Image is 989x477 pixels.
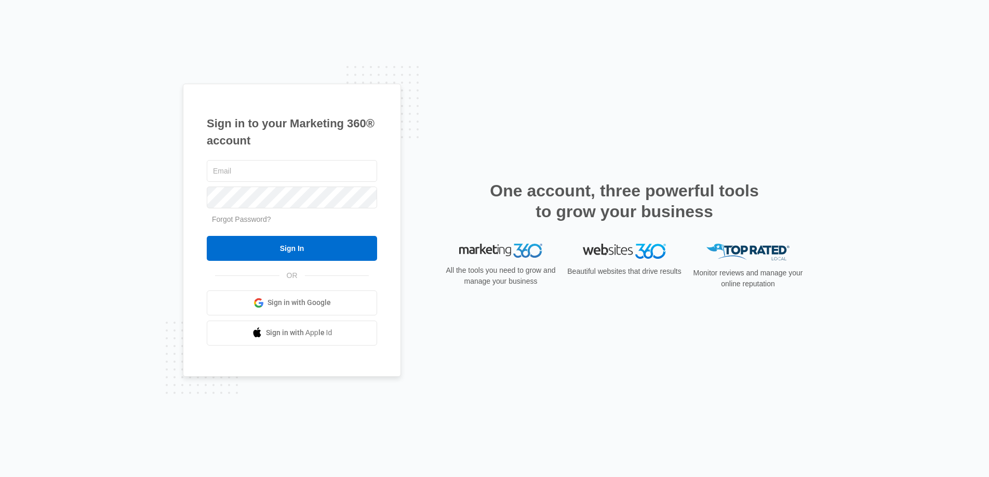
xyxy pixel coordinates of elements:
[706,244,790,261] img: Top Rated Local
[207,160,377,182] input: Email
[207,115,377,149] h1: Sign in to your Marketing 360® account
[690,268,806,289] p: Monitor reviews and manage your online reputation
[566,266,683,277] p: Beautiful websites that drive results
[459,244,542,258] img: Marketing 360
[207,290,377,315] a: Sign in with Google
[266,327,332,338] span: Sign in with Apple Id
[487,180,762,222] h2: One account, three powerful tools to grow your business
[207,236,377,261] input: Sign In
[212,215,271,223] a: Forgot Password?
[207,321,377,346] a: Sign in with Apple Id
[279,270,305,281] span: OR
[583,244,666,259] img: Websites 360
[268,297,331,308] span: Sign in with Google
[443,265,559,287] p: All the tools you need to grow and manage your business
